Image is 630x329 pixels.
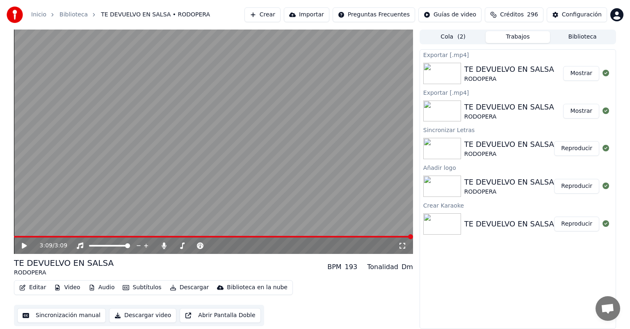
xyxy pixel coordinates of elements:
div: / [40,242,59,250]
div: TE DEVUELVO EN SALSA [464,64,554,75]
button: Sincronización manual [17,308,106,323]
button: Abrir Pantalla Doble [180,308,260,323]
button: Cola [421,31,486,43]
a: Biblioteca [59,11,88,19]
button: Preguntas Frecuentes [333,7,415,22]
button: Subtítulos [119,282,164,293]
div: Tonalidad [367,262,398,272]
span: Créditos [500,11,524,19]
button: Importar [284,7,329,22]
div: TE DEVUELVO EN SALSA [464,139,554,150]
div: Añadir logo [420,162,616,172]
button: Video [51,282,83,293]
button: Créditos296 [485,7,543,22]
div: RODOPERA [464,75,554,83]
div: Configuración [562,11,602,19]
span: TE DEVUELVO EN SALSA • RODOPERA [101,11,210,19]
button: Reproducir [554,217,599,231]
button: Guías de video [418,7,482,22]
span: 296 [527,11,538,19]
button: Descargar [167,282,212,293]
div: TE DEVUELVO EN SALSA [14,257,114,269]
button: Reproducir [554,141,599,156]
div: TE DEVUELVO EN SALSA [464,101,554,113]
button: Descargar video [109,308,176,323]
div: Chat abierto [596,296,620,321]
div: Biblioteca en la nube [227,283,288,292]
button: Reproducir [554,179,599,194]
button: Audio [85,282,118,293]
div: RODOPERA [464,150,554,158]
div: Dm [402,262,413,272]
div: Exportar [.mp4] [420,50,616,59]
div: Crear Karaoke [420,200,616,210]
span: 3:09 [55,242,67,250]
div: BPM [327,262,341,272]
div: RODOPERA [464,113,554,121]
button: Biblioteca [550,31,615,43]
button: Configuración [547,7,607,22]
div: RODOPERA [464,188,554,196]
button: Mostrar [563,66,599,81]
div: TE DEVUELVO EN SALSA [464,218,554,230]
nav: breadcrumb [31,11,210,19]
div: 193 [345,262,358,272]
span: ( 2 ) [457,33,466,41]
div: RODOPERA [14,269,114,277]
button: Editar [16,282,49,293]
div: TE DEVUELVO EN SALSA [464,176,554,188]
button: Crear [244,7,281,22]
button: Mostrar [563,104,599,119]
span: 3:09 [40,242,52,250]
button: Trabajos [486,31,550,43]
img: youka [7,7,23,23]
div: Sincronizar Letras [420,125,616,135]
div: Exportar [.mp4] [420,87,616,97]
a: Inicio [31,11,46,19]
